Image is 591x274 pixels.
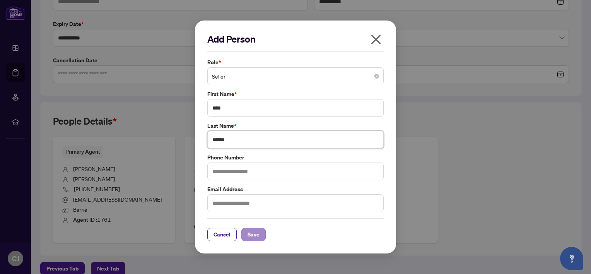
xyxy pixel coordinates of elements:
span: Cancel [214,228,231,241]
h2: Add Person [207,33,384,45]
button: Open asap [560,247,583,270]
label: Email Address [207,185,384,194]
button: Cancel [207,228,237,241]
button: Save [241,228,266,241]
span: close-circle [374,74,379,79]
span: Save [248,228,260,241]
label: Phone Number [207,153,384,162]
span: Seller [212,69,379,84]
label: Role [207,58,384,67]
label: First Name [207,90,384,98]
label: Last Name [207,122,384,130]
span: close [370,33,382,46]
